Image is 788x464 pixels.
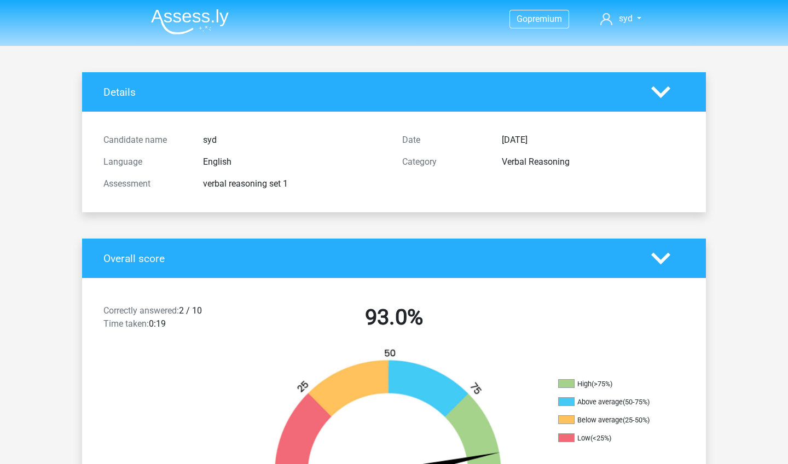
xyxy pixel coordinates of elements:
[95,155,195,169] div: Language
[558,415,668,425] li: Below average
[253,304,535,330] h2: 93.0%
[510,11,569,26] a: Gopremium
[103,86,635,98] h4: Details
[394,155,494,169] div: Category
[623,398,650,406] div: (50-75%)
[195,155,394,169] div: English
[494,134,693,147] div: [DATE]
[558,379,668,389] li: High
[195,177,394,190] div: verbal reasoning set 1
[558,433,668,443] li: Low
[394,134,494,147] div: Date
[103,318,149,329] span: Time taken:
[95,134,195,147] div: Candidate name
[517,14,528,24] span: Go
[528,14,562,24] span: premium
[95,304,245,335] div: 2 / 10 0:19
[596,12,646,25] a: syd
[494,155,693,169] div: Verbal Reasoning
[103,252,635,265] h4: Overall score
[619,13,633,24] span: syd
[95,177,195,190] div: Assessment
[592,380,612,388] div: (>75%)
[590,434,611,442] div: (<25%)
[103,305,179,316] span: Correctly answered:
[558,397,668,407] li: Above average
[195,134,394,147] div: syd
[623,416,650,424] div: (25-50%)
[151,9,229,34] img: Assessly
